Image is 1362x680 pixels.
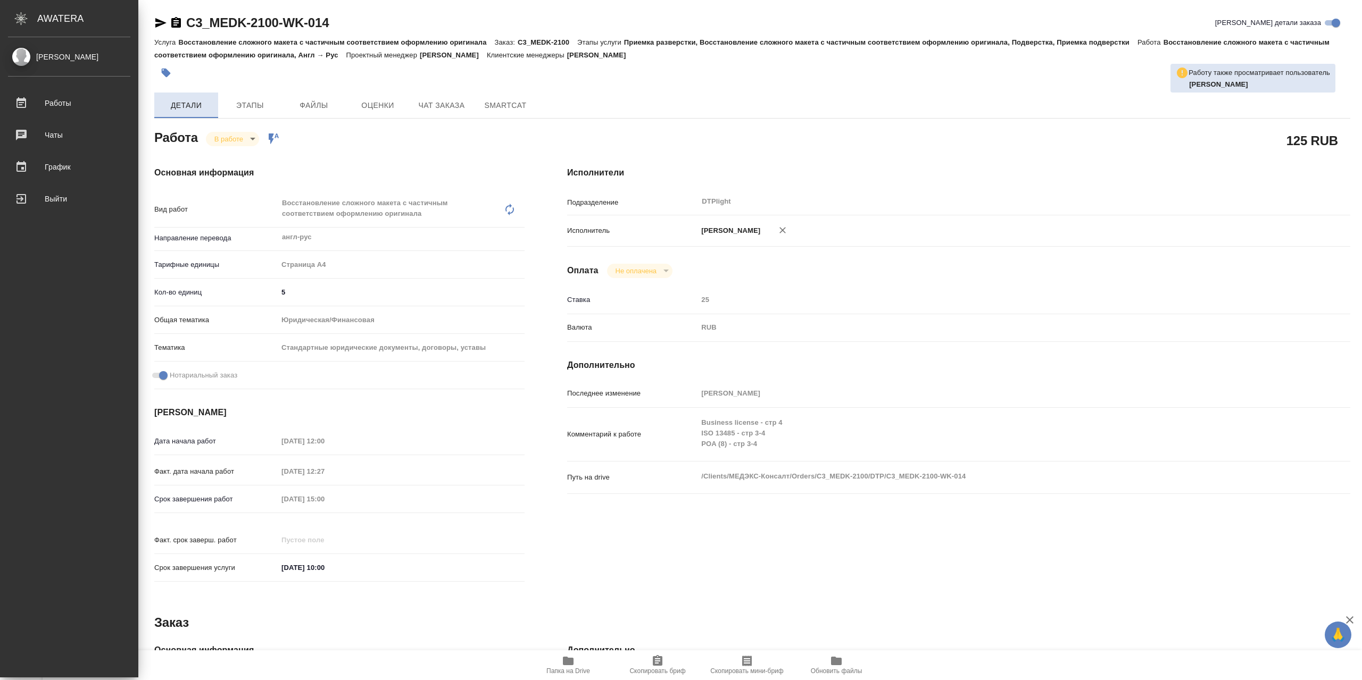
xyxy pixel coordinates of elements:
[278,560,371,575] input: ✎ Введи что-нибудь
[37,8,138,29] div: AWATERA
[567,472,697,483] p: Путь на drive
[567,166,1350,179] h4: Исполнители
[154,233,278,244] p: Направление перевода
[278,284,525,300] input: ✎ Введи что-нибудь
[154,494,278,505] p: Срок завершения работ
[8,95,130,111] div: Работы
[1137,38,1164,46] p: Работа
[352,99,403,112] span: Оценки
[487,51,567,59] p: Клиентские менеджеры
[567,295,697,305] p: Ставка
[811,667,862,675] span: Обновить файлы
[8,159,130,175] div: График
[697,385,1285,401] input: Пустое поле
[225,99,276,112] span: Этапы
[178,38,494,46] p: Восстановление сложного макета с частичным соответствием оформлению оригинала
[206,132,259,146] div: В работе
[495,38,518,46] p: Заказ:
[697,414,1285,453] textarea: Business license - стр 4 ISO 13485 - стр 3-4 POA (8) - стр 3-4
[518,38,577,46] p: C3_MEDK-2100
[567,51,634,59] p: [PERSON_NAME]
[3,90,136,116] a: Работы
[1189,68,1330,78] p: Работу также просматривает пользователь
[629,667,685,675] span: Скопировать бриф
[154,436,278,447] p: Дата начала работ
[420,51,487,59] p: [PERSON_NAME]
[1189,80,1248,88] b: [PERSON_NAME]
[624,38,1137,46] p: Приемка разверстки, Восстановление сложного макета с частичным соответствием оформлению оригинала...
[1325,622,1351,648] button: 🙏
[154,466,278,477] p: Факт. дата начала работ
[1215,18,1321,28] span: [PERSON_NAME] детали заказа
[154,614,189,631] h2: Заказ
[154,342,278,353] p: Тематика
[154,204,278,215] p: Вид работ
[567,264,599,277] h4: Оплата
[154,563,278,573] p: Срок завершения услуги
[577,38,624,46] p: Этапы услуги
[524,650,613,680] button: Папка на Drive
[567,359,1350,372] h4: Дополнительно
[161,99,212,112] span: Детали
[480,99,531,112] span: SmartCat
[8,127,130,143] div: Чаты
[567,197,697,208] p: Подразделение
[154,406,525,419] h4: [PERSON_NAME]
[154,535,278,545] p: Факт. срок заверш. работ
[154,166,525,179] h4: Основная информация
[710,667,783,675] span: Скопировать мини-бриф
[567,388,697,399] p: Последнее изменение
[211,135,246,144] button: В работе
[278,339,525,357] div: Стандартные юридические документы, договоры, уставы
[154,127,198,146] h2: Работа
[1329,624,1347,646] span: 🙏
[346,51,420,59] p: Проектный менеджер
[170,16,182,29] button: Скопировать ссылку
[613,650,702,680] button: Скопировать бриф
[567,225,697,236] p: Исполнитель
[278,532,371,548] input: Пустое поле
[288,99,339,112] span: Файлы
[1189,79,1330,90] p: Архипова Екатерина
[8,191,130,207] div: Выйти
[154,61,178,85] button: Добавить тэг
[154,259,278,270] p: Тарифные единицы
[567,644,1350,657] h4: Дополнительно
[154,38,178,46] p: Услуга
[278,311,525,329] div: Юридическая/Финансовая
[170,370,237,381] span: Нотариальный заказ
[697,467,1285,485] textarea: /Clients/МЕДЭКС-Консалт/Orders/C3_MEDK-2100/DTP/C3_MEDK-2100-WK-014
[154,644,525,657] h4: Основная информация
[546,667,590,675] span: Папка на Drive
[278,491,371,507] input: Пустое поле
[697,292,1285,307] input: Пустое поле
[567,429,697,440] p: Комментарий к работе
[278,433,371,449] input: Пустое поле
[3,186,136,212] a: Выйти
[771,219,794,242] button: Удалить исполнителя
[792,650,881,680] button: Обновить файлы
[278,256,525,274] div: Страница А4
[154,16,167,29] button: Скопировать ссылку для ЯМессенджера
[697,225,760,236] p: [PERSON_NAME]
[697,318,1285,337] div: RUB
[3,122,136,148] a: Чаты
[1286,131,1338,149] h2: 125 RUB
[154,315,278,325] p: Общая тематика
[3,154,136,180] a: График
[278,464,371,479] input: Пустое поле
[607,264,672,278] div: В работе
[186,15,329,30] a: C3_MEDK-2100-WK-014
[702,650,792,680] button: Скопировать мини-бриф
[154,287,278,298] p: Кол-во единиц
[8,51,130,63] div: [PERSON_NAME]
[612,266,660,275] button: Не оплачена
[416,99,467,112] span: Чат заказа
[567,322,697,333] p: Валюта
